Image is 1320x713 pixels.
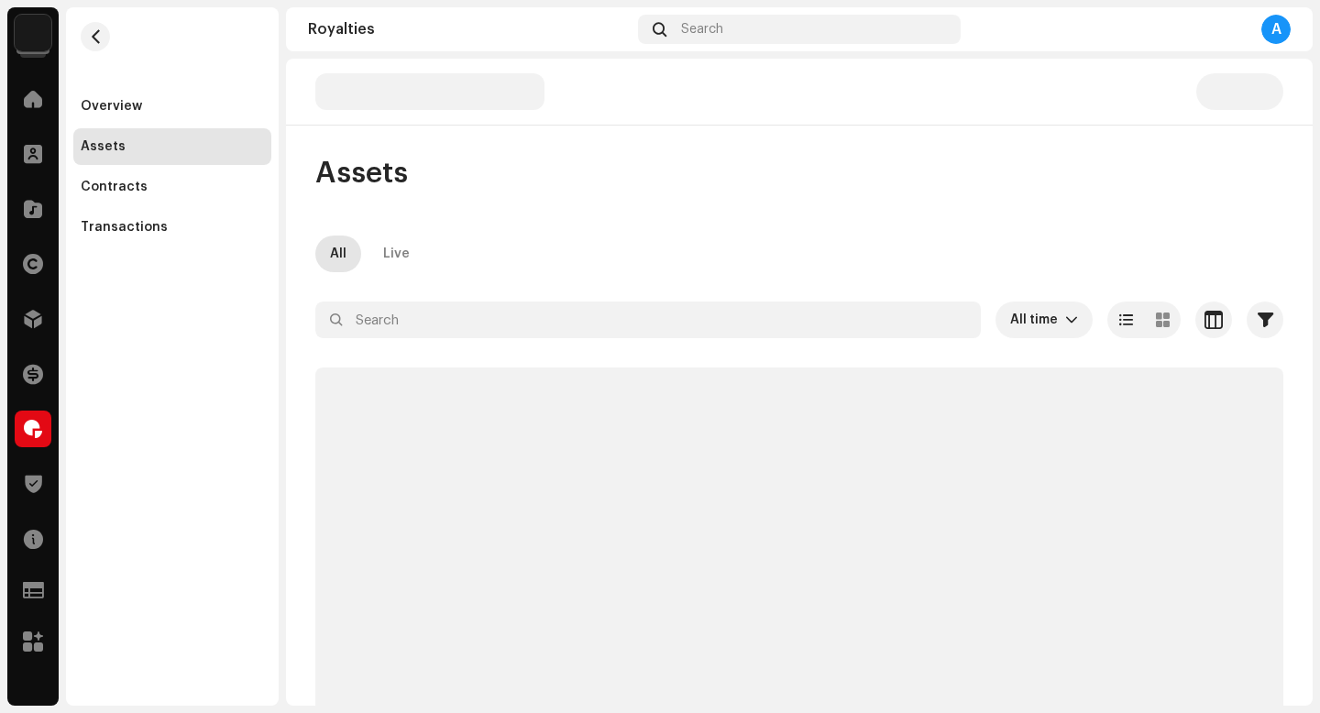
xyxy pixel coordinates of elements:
[315,302,981,338] input: Search
[383,236,410,272] div: Live
[73,128,271,165] re-m-nav-item: Assets
[15,15,51,51] img: 10d72f0b-d06a-424f-aeaa-9c9f537e57b6
[681,22,723,37] span: Search
[1261,15,1291,44] div: A
[1065,302,1078,338] div: dropdown trigger
[81,139,126,154] div: Assets
[73,169,271,205] re-m-nav-item: Contracts
[81,99,142,114] div: Overview
[308,22,631,37] div: Royalties
[330,236,346,272] div: All
[81,180,148,194] div: Contracts
[81,220,168,235] div: Transactions
[1010,302,1065,338] span: All time
[73,88,271,125] re-m-nav-item: Overview
[73,209,271,246] re-m-nav-item: Transactions
[315,155,408,192] span: Assets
